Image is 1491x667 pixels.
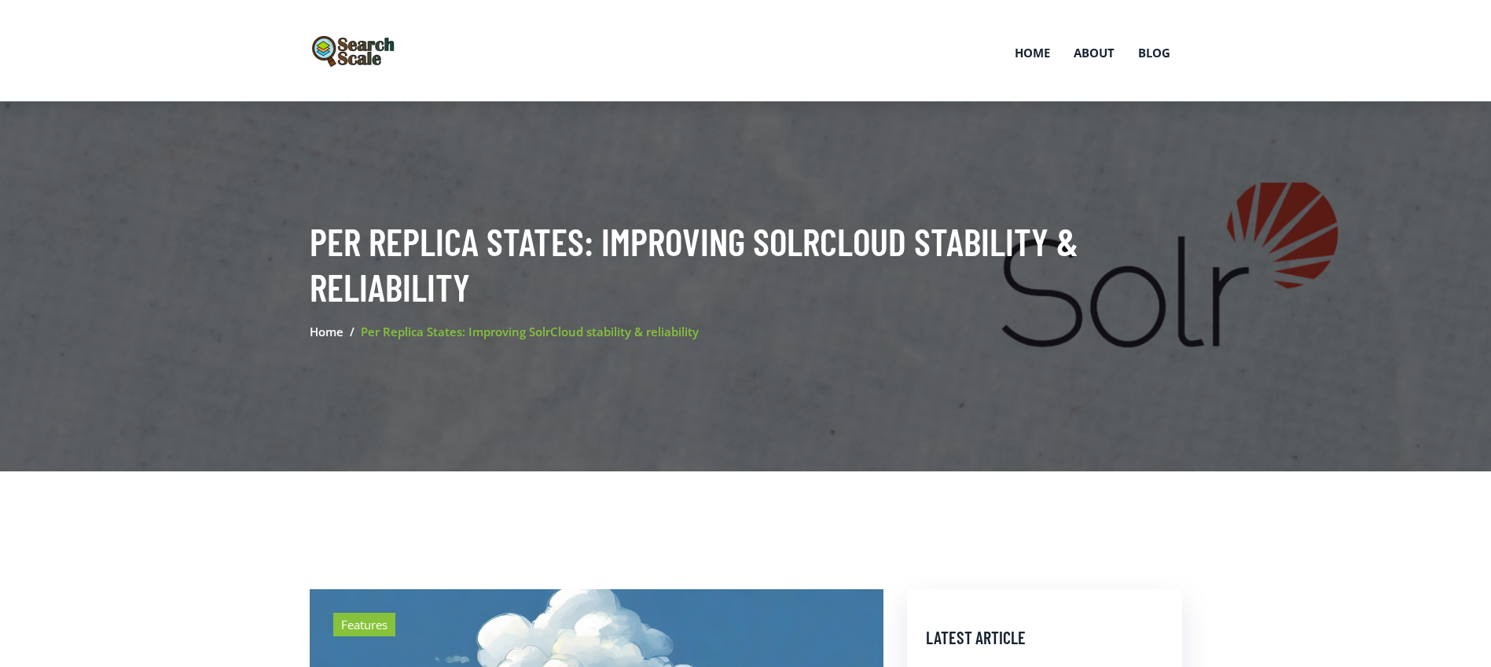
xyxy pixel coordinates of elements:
[926,627,1163,647] h4: Latest Article
[333,613,395,636] div: Features
[1003,12,1062,93] a: Home
[1062,12,1126,93] a: About
[310,322,1182,341] nav: breadcrumb
[310,324,343,339] a: Home
[343,322,699,341] li: Per Replica States: Improving SolrCloud stability & reliability
[1126,12,1182,93] a: Blog
[310,35,399,68] img: SearchScale
[310,219,1182,310] h2: Per Replica States: Improving SolrCloud stability & reliability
